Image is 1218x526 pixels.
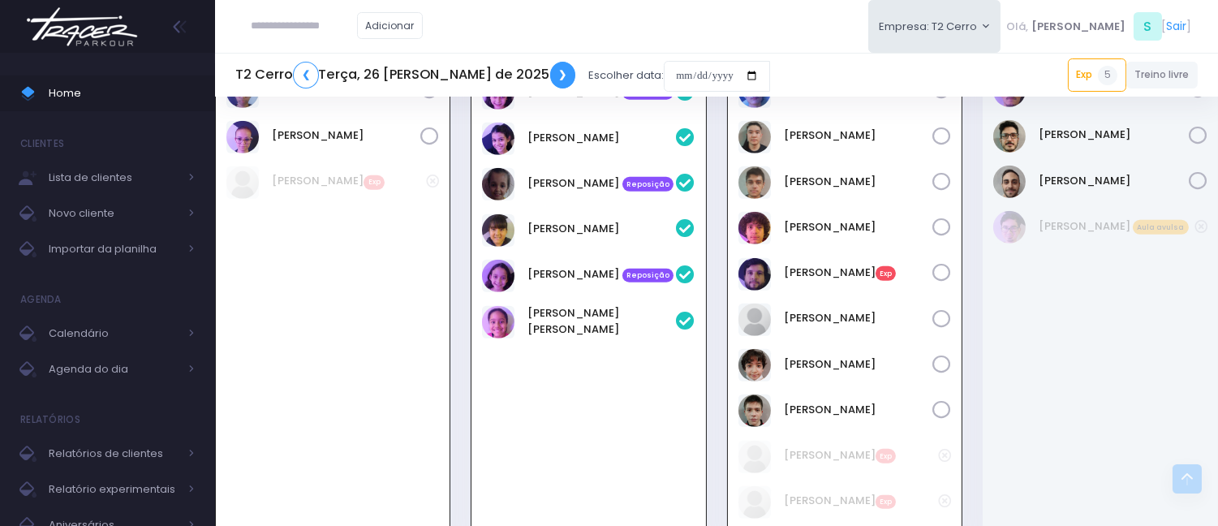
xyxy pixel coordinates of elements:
a: ❮ [293,62,319,88]
a: [PERSON_NAME] [784,174,932,190]
img: Natália Neves [738,304,771,336]
img: Mariana Quirino Sanches [482,260,514,292]
span: Exp [876,266,897,281]
a: [PERSON_NAME] [PERSON_NAME] [528,305,677,337]
a: [PERSON_NAME] [1039,127,1189,143]
span: Lista de clientes [49,167,179,188]
a: [PERSON_NAME] [784,219,932,235]
a: [PERSON_NAME] Reposição [528,175,677,192]
span: [PERSON_NAME] [1031,19,1125,35]
a: Treino livre [1126,62,1199,88]
img: Bruno Prado [738,441,771,473]
img: Leonardo Barreto de Oliveira Campos [738,166,771,199]
img: Maycon Martins [226,166,259,199]
img: Sophia Victoria da Silva Reis [482,306,514,338]
h4: Agenda [20,283,62,316]
span: Home [49,83,195,104]
span: Relatório experimentais [49,479,179,500]
img: Lucas Palomino [738,212,771,244]
a: [PERSON_NAME]Exp [784,265,932,281]
span: Novo cliente [49,203,179,224]
span: Reposição [622,177,674,192]
a: [PERSON_NAME] Reposição [528,266,677,282]
a: [PERSON_NAME]Exp [272,173,426,189]
h4: Clientes [20,127,64,160]
span: Exp [876,495,897,510]
a: [PERSON_NAME]Exp [784,493,938,509]
a: [PERSON_NAME] Aula avulsa [1039,218,1194,235]
a: [PERSON_NAME] [272,127,420,144]
span: Exp [876,449,897,463]
span: 5 [1098,66,1117,85]
img: Jean Carlos de Sousa Soares [738,486,771,519]
h4: Relatórios [20,403,80,436]
a: ❯ [550,62,576,88]
img: Rafael Amaral [993,120,1026,153]
a: Exp5 [1068,58,1126,91]
img: Mateus brenner [738,258,771,291]
a: [PERSON_NAME] [1039,173,1189,189]
a: [PERSON_NAME] [784,402,932,418]
img: Victor Valente [993,166,1026,198]
a: Adicionar [357,12,424,39]
img: Livia Braga de Oliveira [482,123,514,155]
img: Vanessa da Silva Chaves [226,121,259,153]
span: S [1134,12,1162,41]
a: [PERSON_NAME] [528,221,677,237]
span: Importar da planilha [49,239,179,260]
img: Lídia Vicentini [482,168,514,200]
span: Agenda do dia [49,359,179,380]
a: [PERSON_NAME] [784,310,932,326]
img: Tiago Mendes de Oliveira [738,349,771,382]
span: Relatórios de clientes [49,443,179,464]
a: [PERSON_NAME] [528,130,677,146]
img: Gabriel Nakanishi Fortes [993,211,1026,244]
img: Guilherme Sato [738,121,771,153]
img: Manuella Brizuela Munhoz [482,214,514,247]
a: [PERSON_NAME] [784,127,932,144]
span: Olá, [1007,19,1029,35]
div: Escolher data: [235,57,770,94]
div: [ ] [1001,8,1198,45]
span: Exp [364,175,385,190]
span: Reposição [622,269,674,283]
img: Vinícius Sathler Larizzatti [738,394,771,427]
a: [PERSON_NAME] [784,356,932,373]
h5: T2 Cerro Terça, 26 [PERSON_NAME] de 2025 [235,62,575,88]
span: Aula avulsa [1133,220,1189,235]
a: Sair [1167,18,1187,35]
a: [PERSON_NAME]Exp [784,447,938,463]
span: Calendário [49,323,179,344]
